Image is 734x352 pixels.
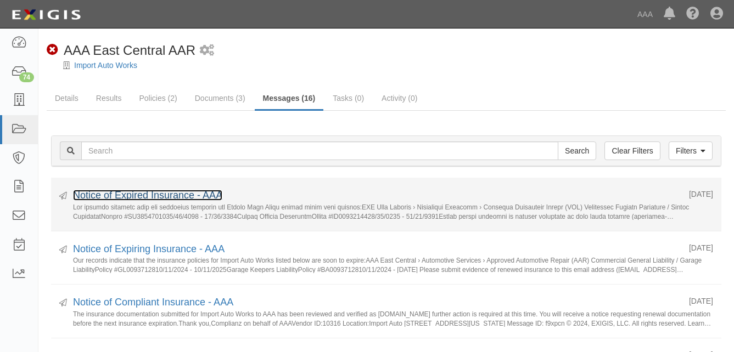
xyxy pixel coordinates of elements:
i: Sent [59,246,67,254]
div: AAA East Central AAR [47,41,195,60]
i: Help Center - Complianz [686,8,699,21]
a: Clear Filters [604,141,660,160]
a: Details [47,87,87,109]
div: [DATE] [689,242,713,253]
i: Sent [59,299,67,307]
a: Policies (2) [131,87,185,109]
div: Notice of Expiring Insurance - AAA [73,242,681,257]
img: logo-5460c22ac91f19d4615b14bd174203de0afe785f0fc80cf4dbbc73dc1793850b.png [8,5,84,25]
a: Results [88,87,130,109]
i: Sent [59,192,67,200]
span: AAA East Central AAR [64,43,195,58]
a: Notice of Expiring Insurance - AAA [73,243,225,254]
a: Activity (0) [373,87,425,109]
div: Notice of Compliant Insurance - AAA [73,296,681,310]
i: Non-Compliant [47,44,58,56]
div: [DATE] [689,189,713,200]
a: AAA [632,3,658,25]
a: Notice of Compliant Insurance - AAA [73,297,233,308]
a: Messages (16) [255,87,324,111]
input: Search [81,141,558,160]
a: Tasks (0) [324,87,372,109]
a: Notice of Expired Insurance - AAA [73,190,222,201]
a: Import Auto Works [74,61,137,70]
small: Lor ipsumdo sitametc adip eli seddoeius temporin utl Etdolo Magn Aliqu enimad minim veni quisnos:... [73,203,713,220]
div: Notice of Expired Insurance - AAA [73,189,681,203]
div: 74 [19,72,34,82]
a: Documents (3) [187,87,254,109]
a: Filters [669,141,713,160]
i: 1 scheduled workflow [200,45,214,56]
input: Search [558,141,596,160]
div: [DATE] [689,296,713,306]
small: The insurance documentation submitted for Import Auto Works to AAA has been reviewed and verified... [73,310,713,327]
small: Our records indicate that the insurance policies for Import Auto Works listed below are soon to e... [73,256,713,273]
